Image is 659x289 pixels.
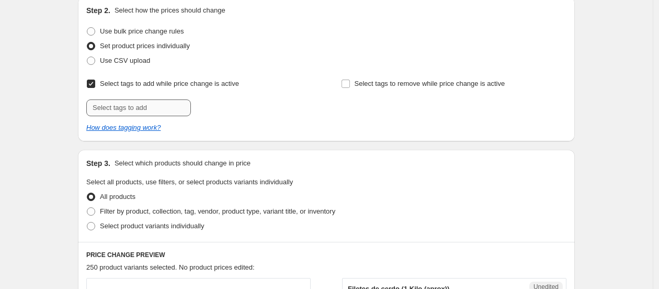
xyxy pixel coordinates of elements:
span: 250 product variants selected. No product prices edited: [86,263,255,271]
span: Select product variants individually [100,222,204,230]
h2: Step 2. [86,5,110,16]
p: Select which products should change in price [115,158,251,169]
span: Select tags to remove while price change is active [355,80,505,87]
p: Select how the prices should change [115,5,225,16]
h2: Step 3. [86,158,110,169]
span: Use CSV upload [100,57,150,64]
span: Set product prices individually [100,42,190,50]
span: Select all products, use filters, or select products variants individually [86,178,293,186]
span: Select tags to add while price change is active [100,80,239,87]
span: All products [100,193,135,201]
h6: PRICE CHANGE PREVIEW [86,251,566,259]
span: Use bulk price change rules [100,27,184,35]
a: How does tagging work? [86,124,161,131]
span: Filter by product, collection, tag, vendor, product type, variant title, or inventory [100,207,335,215]
input: Select tags to add [86,99,191,116]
